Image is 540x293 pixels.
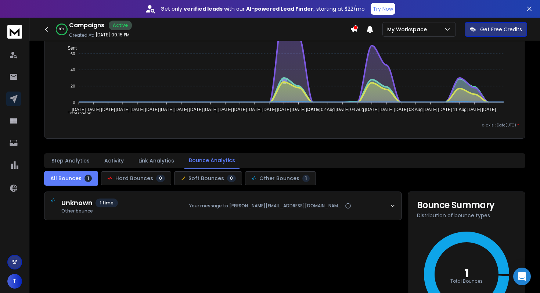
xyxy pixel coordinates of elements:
tspan: 04 Aug [350,107,364,112]
span: Other Bounces [259,175,299,182]
tspan: [DATE] [86,107,100,112]
tspan: [DATE] [306,107,321,112]
tspan: [DATE] [438,107,452,112]
tspan: [DATE] [292,107,306,112]
tspan: [DATE] [335,107,349,112]
tspan: 20 [71,84,75,88]
tspan: [DATE] [189,107,203,112]
span: Your message to [PERSON_NAME][EMAIL_ADDRESS][DOMAIN_NAME] has been blocked. See technical details... [189,203,342,209]
tspan: [DATE] [101,107,115,112]
span: All Bounces [50,175,82,182]
text: Total Bounces [450,278,483,284]
p: Try Now [373,5,393,12]
span: Soft Bounces [188,175,224,182]
span: 1 [302,175,310,182]
p: 96 % [59,27,64,32]
strong: verified leads [184,5,223,12]
span: Total Opens [62,111,91,116]
span: 0 [156,175,165,182]
tspan: [DATE] [204,107,217,112]
button: Try Now [371,3,395,15]
img: logo [7,25,22,39]
p: Distribution of bounce types [417,212,516,219]
span: Other bounce [61,208,118,214]
tspan: [DATE] [394,107,408,112]
button: Bounce Analytics [184,152,240,169]
tspan: [DATE] [174,107,188,112]
tspan: [DATE] [365,107,379,112]
p: Get Free Credits [480,26,522,33]
button: Get Free Credits [465,22,527,37]
tspan: 02 Aug [321,107,335,112]
strong: AI-powered Lead Finder, [246,5,315,12]
button: Activity [100,153,128,169]
text: 1 [465,265,469,281]
p: x-axis : Date(UTC) [50,122,519,128]
button: Link Analytics [134,153,179,169]
div: Active [109,21,132,30]
tspan: 08 Aug [409,107,422,112]
tspan: 40 [71,68,75,72]
tspan: [DATE] [482,107,496,112]
tspan: [DATE] [145,107,159,112]
span: 1 [84,175,92,182]
p: Created At: [69,32,94,38]
tspan: [DATE] [467,107,481,112]
tspan: [DATE] [379,107,393,112]
button: T [7,274,22,289]
tspan: [DATE] [160,107,174,112]
tspan: [DATE] [277,107,291,112]
tspan: [DATE] [116,107,130,112]
tspan: 0 [73,100,75,104]
span: Hard Bounces [115,175,153,182]
span: 0 [227,175,236,182]
tspan: [DATE] [218,107,232,112]
tspan: [DATE] [424,107,438,112]
button: Step Analytics [47,153,94,169]
tspan: 60 [71,51,75,56]
tspan: 11 Aug [453,107,467,112]
div: Open Intercom Messenger [513,268,531,285]
span: Sent [62,46,77,51]
p: My Workspace [387,26,430,33]
tspan: [DATE] [262,107,276,112]
h1: Campaigns [69,21,104,30]
p: [DATE] 09:15 PM [96,32,130,38]
button: Unknown1 timeOther bounceYour message to [PERSON_NAME][EMAIL_ADDRESS][DOMAIN_NAME] has been block... [44,192,402,220]
tspan: [DATE] [72,107,86,112]
span: 1 time [96,199,118,207]
tspan: [DATE] [233,107,247,112]
tspan: [DATE] [248,107,262,112]
tspan: [DATE] [130,107,144,112]
p: Get only with our starting at $22/mo [161,5,365,12]
h3: Bounce Summary [417,201,516,210]
span: Unknown [61,198,93,208]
